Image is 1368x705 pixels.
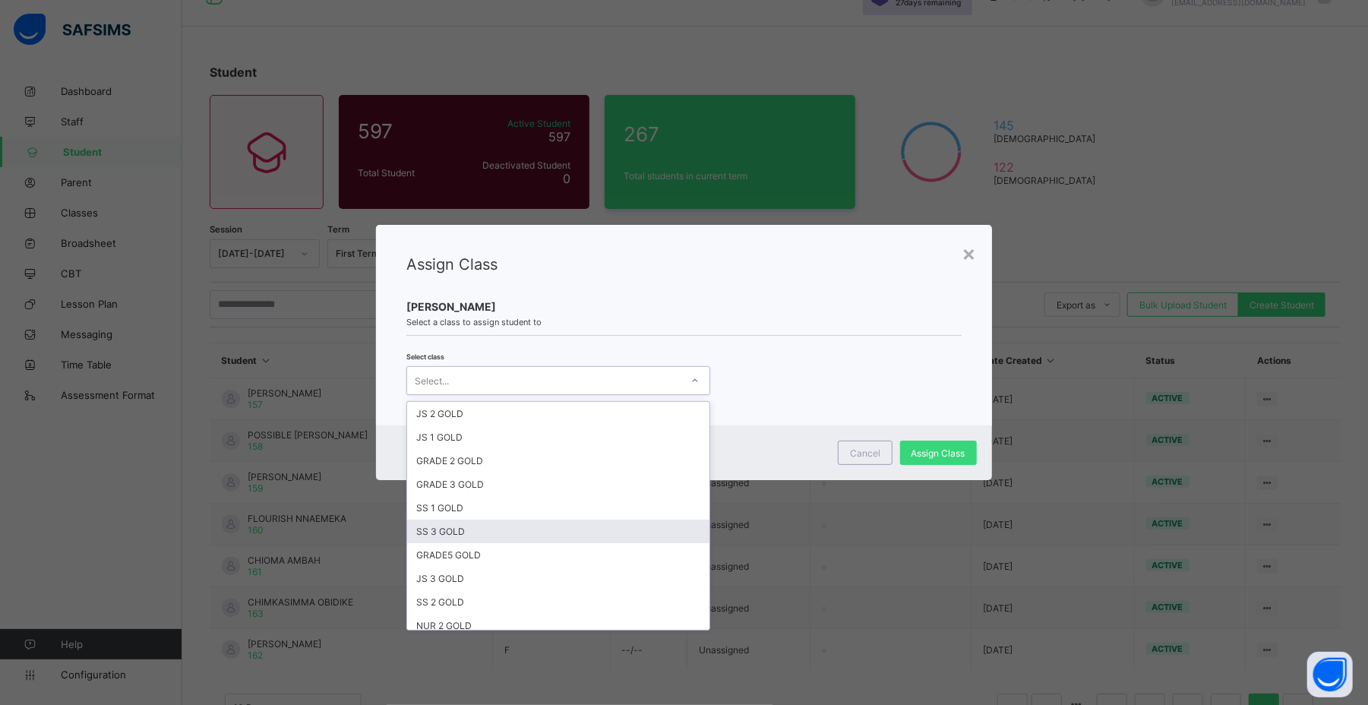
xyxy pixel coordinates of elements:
span: [PERSON_NAME] [406,300,961,313]
div: SS 1 GOLD [407,496,709,520]
div: GRADE 2 GOLD [407,449,709,473]
div: × [962,240,977,266]
div: SS 3 GOLD [407,520,709,543]
div: JS 3 GOLD [407,567,709,590]
div: GRADE5 GOLD [407,543,709,567]
span: Cancel [850,447,880,459]
div: JS 2 GOLD [407,402,709,425]
div: SS 2 GOLD [407,590,709,614]
button: Open asap [1307,652,1353,697]
span: Select a class to assign student to [406,317,961,327]
span: Assign Class [911,447,965,459]
div: Select... [415,366,449,395]
div: NUR 2 GOLD [407,614,709,637]
span: Assign Class [406,255,498,273]
span: Select class [406,352,444,361]
div: JS 1 GOLD [407,425,709,449]
div: GRADE 3 GOLD [407,473,709,496]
